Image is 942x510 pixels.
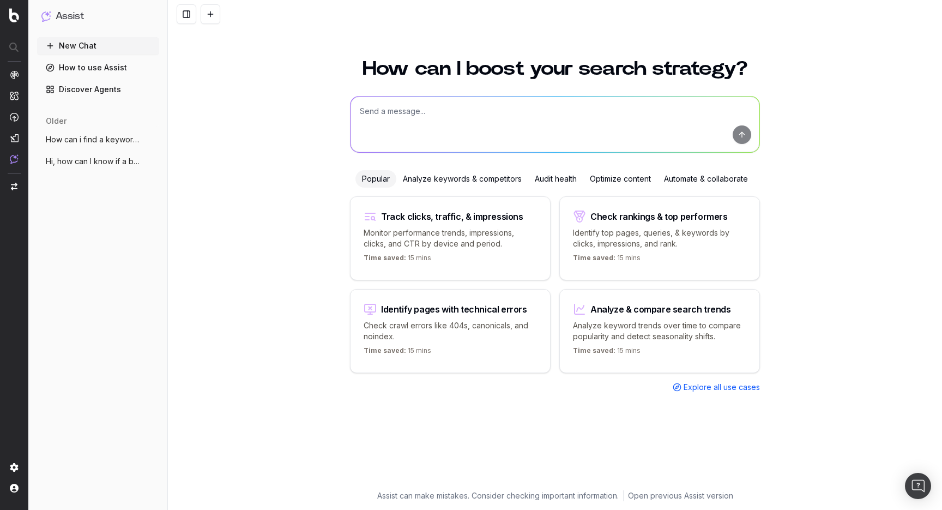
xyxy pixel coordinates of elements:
[573,346,641,359] p: 15 mins
[10,484,19,493] img: My account
[628,490,733,501] a: Open previous Assist version
[573,346,615,355] span: Time saved:
[657,170,754,188] div: Automate & collaborate
[37,37,159,55] button: New Chat
[364,346,406,355] span: Time saved:
[364,346,431,359] p: 15 mins
[364,227,537,249] p: Monitor performance trends, impressions, clicks, and CTR by device and period.
[381,305,527,314] div: Identify pages with technical errors
[46,116,67,127] span: older
[37,59,159,76] a: How to use Assist
[10,70,19,79] img: Analytics
[56,9,84,24] h1: Assist
[573,254,615,262] span: Time saved:
[905,473,931,499] div: Open Intercom Messenger
[37,81,159,98] a: Discover Agents
[37,153,159,170] button: Hi, how can I know if a bulk page list c
[10,112,19,122] img: Activation
[364,254,406,262] span: Time saved:
[10,463,19,472] img: Setting
[381,212,523,221] div: Track clicks, traffic, & impressions
[41,9,155,24] button: Assist
[37,131,159,148] button: How can i find a keyword that present in
[11,183,17,190] img: Switch project
[350,59,760,79] h1: How can I boost your search strategy?
[684,382,760,393] span: Explore all use cases
[10,154,19,164] img: Assist
[10,134,19,142] img: Studio
[46,156,142,167] span: Hi, how can I know if a bulk page list c
[573,320,746,342] p: Analyze keyword trends over time to compare popularity and detect seasonality shifts.
[583,170,657,188] div: Optimize content
[364,254,431,267] p: 15 mins
[396,170,528,188] div: Analyze keywords & competitors
[46,134,142,145] span: How can i find a keyword that present in
[590,305,731,314] div: Analyze & compare search trends
[377,490,619,501] p: Assist can make mistakes. Consider checking important information.
[573,227,746,249] p: Identify top pages, queries, & keywords by clicks, impressions, and rank.
[41,11,51,21] img: Assist
[528,170,583,188] div: Audit health
[9,8,19,22] img: Botify logo
[364,320,537,342] p: Check crawl errors like 404s, canonicals, and noindex.
[10,91,19,100] img: Intelligence
[355,170,396,188] div: Popular
[590,212,728,221] div: Check rankings & top performers
[673,382,760,393] a: Explore all use cases
[573,254,641,267] p: 15 mins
